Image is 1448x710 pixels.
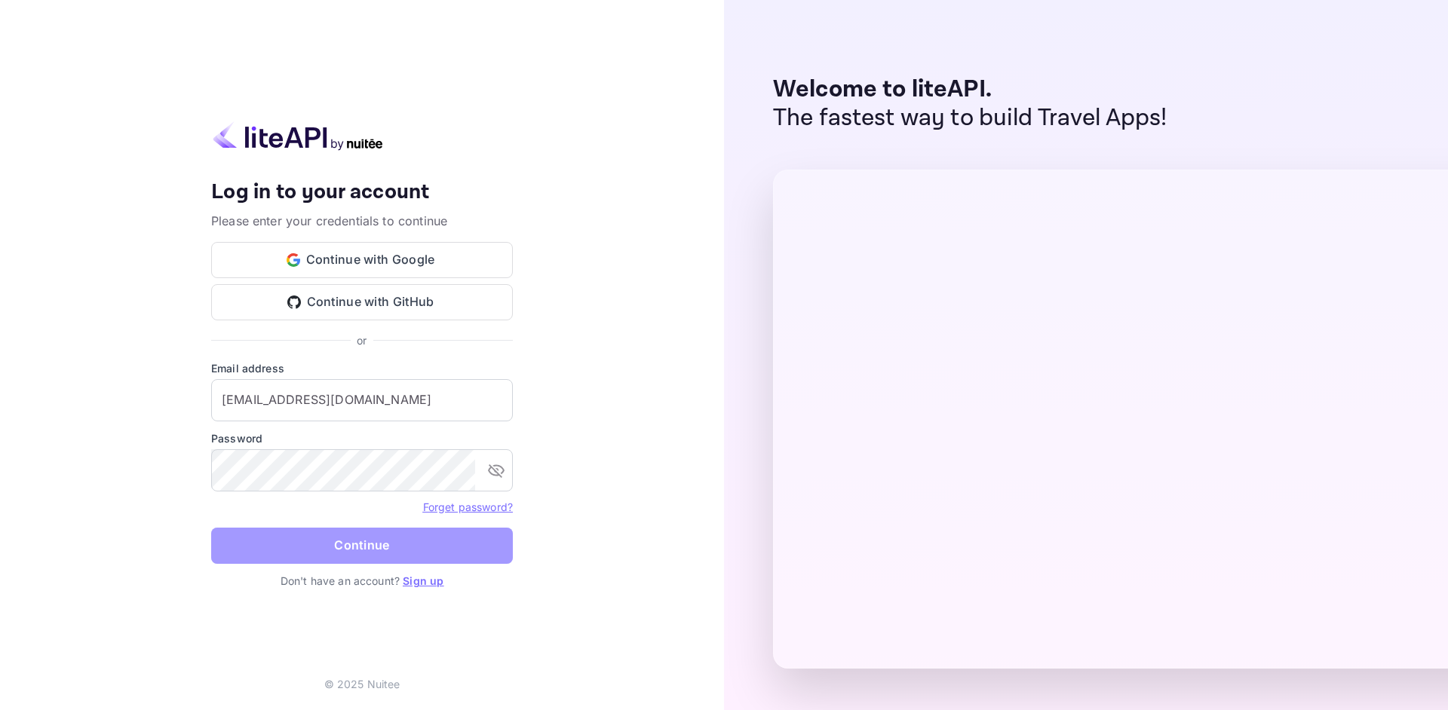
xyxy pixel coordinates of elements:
input: Enter your email address [211,379,513,421]
p: The fastest way to build Travel Apps! [773,104,1167,133]
a: Sign up [403,574,443,587]
button: Continue with GitHub [211,284,513,320]
a: Forget password? [423,500,513,513]
img: liteapi [211,121,385,151]
button: toggle password visibility [481,455,511,485]
p: Don't have an account? [211,573,513,589]
p: Welcome to liteAPI. [773,75,1167,104]
p: Please enter your credentials to continue [211,212,513,230]
button: Continue with Google [211,242,513,278]
p: or [357,332,367,348]
label: Password [211,430,513,446]
h4: Log in to your account [211,179,513,206]
label: Email address [211,360,513,376]
button: Continue [211,528,513,564]
p: © 2025 Nuitee [324,676,400,692]
a: Forget password? [423,499,513,514]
